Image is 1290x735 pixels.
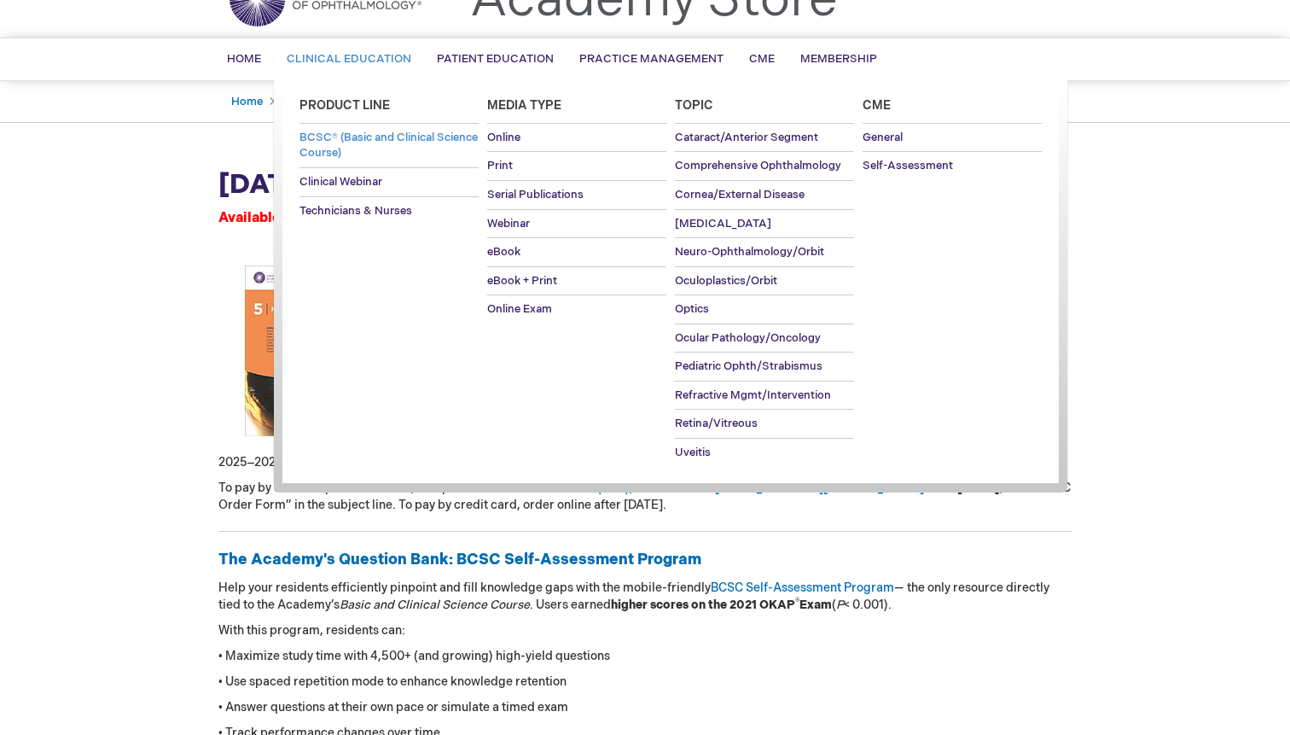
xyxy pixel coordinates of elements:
span: Practice Management [579,52,723,66]
span: Membership [800,52,877,66]
span: Neuro-Ophthalmology/Orbit [675,245,824,259]
span: Print [487,159,513,172]
span: Clinical Education [287,52,411,66]
span: Serial Publications [487,188,584,201]
a: BCSC Self-Assessment Program [711,580,894,595]
p: • [218,428,1072,445]
p: With this program, residents can: [218,622,1072,639]
p: To pay by check or purchase order, complete the , and email it to , with “BCSC Order Form” in the... [218,480,1072,514]
span: Retina/Vitreous [675,417,758,430]
span: Ocular Pathology/Oncology [675,331,821,345]
span: Topic [675,98,713,113]
strong: The Academy's Question Bank: BCSC Self-Assessment Program [218,551,701,569]
span: Optics [675,302,709,316]
span: Available for advance orders starting [DATE]. [218,210,515,226]
a: Home [231,95,263,108]
span: Clinical Webinar [299,175,382,189]
span: – [247,455,254,469]
span: General [863,131,903,144]
p: Help your residents efficiently pinpoint and fill knowledge gaps with the mobile-friendly — the o... [218,580,1072,614]
span: eBook + Print [487,274,557,288]
span: Cornea/External Disease [675,188,805,201]
a: The Academy's Question Bank: BCSC Self-Assessment Program [218,553,701,568]
span: Webinar [487,217,530,230]
p: • Maximize study time with 4,500+ (and growing) high-yield questions [218,648,1072,665]
p: Equip your residents with trusted clinical knowledge. 100+ ophthalmologists annually review and v... [218,265,1072,300]
span: Product Line [299,98,390,113]
strong: higher scores on the 2021 OKAP Exam [611,598,832,612]
span: Technicians & Nurses [299,204,412,218]
span: Refractive Mgmt/Intervention [675,388,831,402]
span: Self-Assessment [863,159,953,172]
span: eBook [487,245,520,259]
span: Patient Education [437,52,554,66]
img: BCSC 2020-2021 Section 4 [218,265,389,436]
span: Oculoplastics/Orbit [675,274,777,288]
sup: ® [795,597,799,607]
p: 2025 2026 BCSC Print Residency Set: $1,705 member | $2,220 nonmember [218,453,1072,471]
span: Uveitis [675,446,711,459]
span: BCSC® (Basic and Clinical Science Course) [299,131,478,160]
span: Online [487,131,520,144]
span: Comprehensive Ophthalmology [675,159,841,172]
span: Home [227,52,261,66]
span: Online Exam [487,302,552,316]
strong: [DATE]-[DATE] BCSC Residency Sets [218,168,713,201]
span: Cme [863,98,891,113]
p: • Answer questions at their own pace or simulate a timed exam [218,699,1072,716]
span: Cataract/Anterior Segment [675,131,818,144]
em: Basic and Clinical Science Course [340,598,530,612]
em: P [836,598,844,612]
span: Media Type [487,98,561,113]
span: [MEDICAL_DATA] [675,217,771,230]
span: Pediatric Ophth/Strabismus [675,359,822,373]
span: CME [749,52,775,66]
p: • Use spaced repetition mode to enhance knowledge retention [218,674,1072,691]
